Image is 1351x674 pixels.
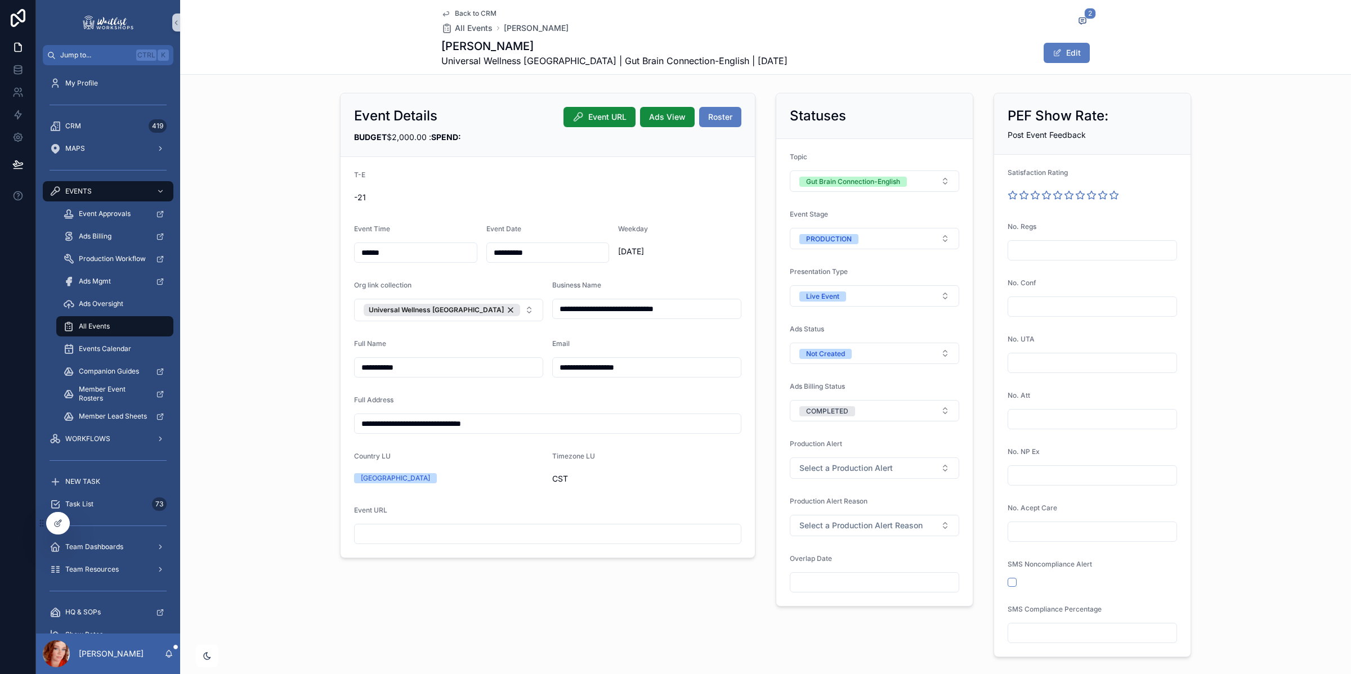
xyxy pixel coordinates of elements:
[588,111,627,123] span: Event URL
[806,177,900,187] div: Gut Brain Connection-English
[1008,222,1036,231] span: No. Regs
[790,554,832,563] span: Overlap Date
[79,209,131,218] span: Event Approvals
[81,14,135,32] img: App logo
[1008,278,1036,287] span: No. Conf
[354,107,437,125] h2: Event Details
[354,506,387,514] span: Event URL
[79,299,123,308] span: Ads Oversight
[79,322,110,331] span: All Events
[1008,605,1102,613] span: SMS Compliance Percentage
[431,132,461,142] strong: SPEND:
[56,361,173,381] a: Companion Guides
[65,542,123,551] span: Team Dashboards
[65,477,100,486] span: NEW TASK
[56,294,173,314] a: Ads Oversight
[441,23,493,34] a: All Events
[79,344,131,353] span: Events Calendar
[56,406,173,426] a: Member Lead Sheets
[799,520,923,531] span: Select a Production Alert Reason
[806,406,848,416] div: COMPLETED
[79,412,147,421] span: Member Lead Sheets
[36,65,180,633] div: scrollable content
[65,187,92,196] span: EVENTS
[43,537,173,557] a: Team Dashboards
[790,210,828,218] span: Event Stage
[1008,504,1057,512] span: No. Acept Care
[43,429,173,449] a: WORKFLOWS
[790,457,959,479] button: Select Button
[149,119,167,133] div: 419
[790,107,846,125] h2: Statuses
[79,648,144,659] p: [PERSON_NAME]
[369,305,504,314] span: Universal Wellness [GEOGRAPHIC_DATA]
[56,384,173,404] a: Member Event Rosters
[43,494,173,514] a: Task List73
[806,349,845,359] div: Not Created
[790,400,959,421] button: Select Button
[354,452,391,460] span: Country LU
[1008,130,1086,140] span: Post Event Feedback
[65,500,93,509] span: Task List
[1075,15,1090,29] button: 2
[354,132,461,142] span: $2,000.00 :
[152,497,167,511] div: 73
[1008,335,1035,343] span: No. UTA
[455,9,496,18] span: Back to CRM
[56,271,173,291] a: Ads Mgmt
[43,602,173,622] a: HQ & SOPs
[1008,168,1068,177] span: Satisfaction Rating
[790,228,959,249] button: Select Button
[806,234,852,244] div: PRODUCTION
[790,497,867,505] span: Production Alert Reason
[504,23,569,34] a: [PERSON_NAME]
[552,473,741,484] span: CST
[79,367,139,376] span: Companion Guides
[361,473,430,483] div: [GEOGRAPHIC_DATA]
[708,111,732,123] span: Roster
[790,343,959,364] button: Select Button
[136,50,156,61] span: Ctrl
[65,630,103,639] span: Show Rates
[1008,560,1092,568] span: SMS Noncompliance Alert
[56,226,173,246] a: Ads Billing
[65,565,119,574] span: Team Resources
[699,107,741,127] button: Roster
[364,304,520,316] button: Unselect 542
[56,339,173,359] a: Events Calendar
[806,291,839,302] div: Live Event
[799,462,893,474] span: Select a Production Alert
[43,471,173,492] a: NEW TASK
[43,73,173,93] a: My Profile
[1008,447,1040,456] span: No. NP Ex
[552,281,601,289] span: Business Name
[790,515,959,536] button: Select Button
[65,79,98,88] span: My Profile
[43,116,173,136] a: CRM419
[354,132,387,142] strong: BUDGET
[552,339,570,348] span: Email
[790,152,807,161] span: Topic
[441,9,496,18] a: Back to CRM
[79,277,111,286] span: Ads Mgmt
[354,170,365,179] span: T-E
[640,107,695,127] button: Ads View
[441,54,788,68] span: Universal Wellness [GEOGRAPHIC_DATA] | Gut Brain Connection-English | [DATE]
[43,624,173,645] a: Show Rates
[354,339,386,348] span: Full Name
[354,224,390,233] span: Event Time
[1008,391,1030,399] span: No. Att
[790,285,959,307] button: Select Button
[43,138,173,159] a: MAPS
[79,232,111,241] span: Ads Billing
[441,38,788,54] h1: [PERSON_NAME]
[618,224,648,233] span: Weekday
[354,281,411,289] span: Org link collection
[65,122,81,131] span: CRM
[79,254,146,263] span: Production Workflow
[618,246,741,257] span: [DATE]
[65,608,101,617] span: HQ & SOPs
[56,249,173,269] a: Production Workflow
[43,181,173,201] a: EVENTS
